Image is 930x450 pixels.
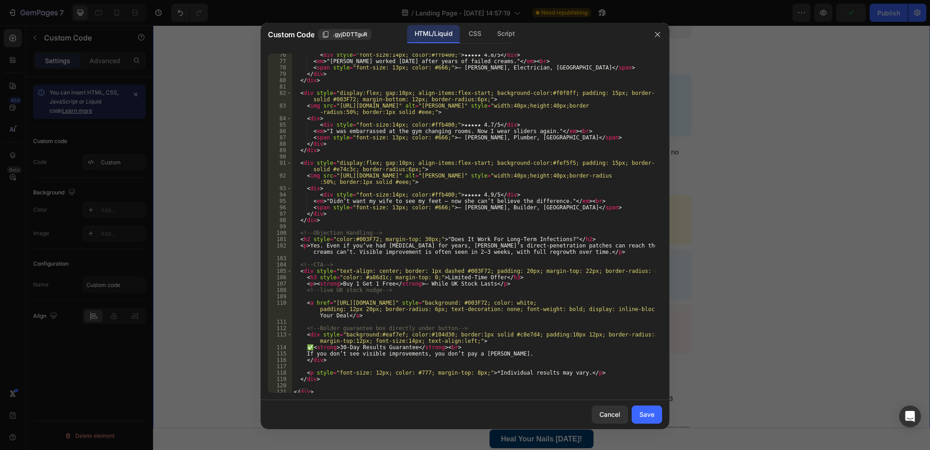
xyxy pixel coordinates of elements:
[268,115,292,122] div: 84
[268,300,292,319] div: 110
[268,192,292,198] div: 94
[268,58,292,64] div: 77
[639,410,654,419] div: Save
[268,160,292,173] div: 91
[268,325,292,331] div: 112
[268,274,292,281] div: 106
[248,286,266,304] img: Dave R.
[268,268,292,274] div: 105
[268,185,292,192] div: 93
[248,176,266,194] img: Tom W.
[268,173,292,185] div: 92
[268,382,292,389] div: 120
[254,94,311,102] strong: [MEDICAL_DATA]
[268,217,292,223] div: 98
[239,157,539,169] h2: What UK Tradesmen Are Saying
[254,82,336,90] strong: [MEDICAL_DATA] Extract
[271,286,497,297] div: ★★★★★ 4.9/5
[268,147,292,153] div: 89
[268,370,292,376] div: 118
[268,242,292,255] div: 102
[271,300,497,307] em: "Didn’t want my wife to see my feet – now she can’t believe the difference."
[268,281,292,287] div: 107
[268,319,292,325] div: 111
[268,331,292,344] div: 113
[271,313,410,320] span: – [PERSON_NAME], Builder, [GEOGRAPHIC_DATA]
[268,141,292,147] div: 88
[268,204,292,211] div: 96
[239,49,539,111] div: ✦ – Clinically proven to target fungal growth ✦ – Natural antiseptic & anti-inflammatory ✦ – Help...
[268,134,292,141] div: 87
[318,29,371,40] button: .gyjDDTTguR
[254,70,311,78] strong: [MEDICAL_DATA]
[268,357,292,363] div: 116
[268,262,292,268] div: 104
[268,223,292,230] div: 99
[336,404,440,423] a: Heal Your Nails [DATE]!
[407,25,460,43] div: HTML/Liquid
[239,342,539,355] h2: "Does It Work For Long-Term Infections?"
[271,231,497,242] div: ★★★★★ 4.7/5
[268,230,292,236] div: 100
[239,36,539,49] h2: Why Velcura Works When Creams & Pills Fail
[592,405,628,424] button: Cancel
[461,25,488,43] div: CSS
[268,351,292,357] div: 115
[271,245,497,252] em: "I was embarrassed at the gym changing rooms. Now I wear sliders again."
[239,15,539,25] div: Actual Velcura user after 3 weeks of daily use. No pain. No pills. Just patches overnight.*
[268,287,292,293] div: 108
[268,90,292,103] div: 82
[268,84,292,90] div: 81
[333,30,367,39] span: .gyjDDTTguR
[268,236,292,242] div: 101
[271,203,420,210] span: – [PERSON_NAME], Electrician, [GEOGRAPHIC_DATA]
[268,344,292,351] div: 114
[899,405,921,427] div: Open Intercom Messenger
[599,410,620,419] div: Cancel
[268,29,314,40] span: Custom Code
[268,128,292,134] div: 86
[632,405,662,424] button: Save
[268,153,292,160] div: 90
[268,363,292,370] div: 117
[239,120,539,145] p: Velcura patches deliver antifungal agents directly through the nail while you sleep. No mess, no ...
[268,71,292,77] div: 79
[248,231,266,249] img: Martin L.
[271,190,465,198] em: "[PERSON_NAME] worked [DATE] after years of failed creams."
[268,293,292,300] div: 109
[268,389,292,395] div: 121
[490,25,522,43] div: Script
[239,355,539,391] p: Yes. Even if you’ve had [MEDICAL_DATA] for years, [PERSON_NAME]’s direct-penetration patches can ...
[268,52,292,58] div: 76
[268,64,292,71] div: 78
[268,255,292,262] div: 103
[271,258,414,265] span: – [PERSON_NAME], Plumber, [GEOGRAPHIC_DATA]
[268,122,292,128] div: 85
[268,77,292,84] div: 80
[268,198,292,204] div: 95
[271,176,465,188] div: ★★★★★ 4.8/5
[268,103,292,115] div: 83
[248,58,302,65] strong: Key Ingredients:
[268,376,292,382] div: 119
[268,211,292,217] div: 97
